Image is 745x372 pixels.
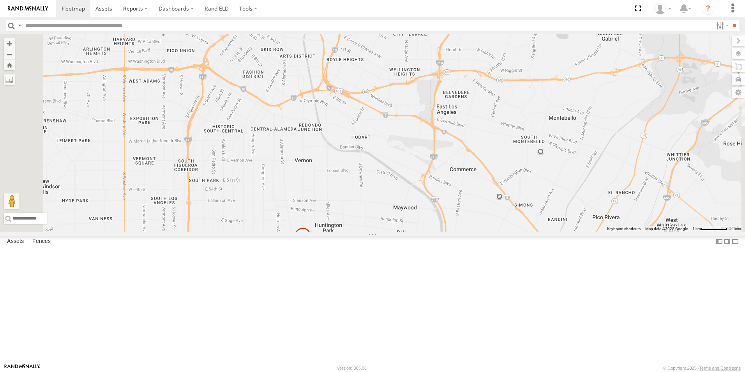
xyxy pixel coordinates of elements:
a: Terms [733,227,741,230]
label: Search Filter Options [713,20,730,31]
label: Assets [3,236,28,247]
label: Measure [4,74,15,85]
label: Search Query [16,20,23,31]
label: Fences [28,236,55,247]
span: 1 km [692,227,701,231]
label: Dock Summary Table to the Right [723,236,731,247]
i: ? [702,2,714,15]
label: Dock Summary Table to the Left [715,236,723,247]
span: Map data ©2025 Google [645,227,688,231]
a: Visit our Website [4,364,40,372]
div: Version: 305.03 [337,366,367,370]
button: Zoom Home [4,60,15,70]
label: Hide Summary Table [731,236,739,247]
button: Zoom in [4,38,15,49]
label: Map Settings [732,87,745,98]
button: Zoom out [4,49,15,60]
div: Daniel Del Muro [651,3,674,14]
a: Terms and Conditions [699,366,741,370]
img: rand-logo.svg [8,6,48,11]
button: Map Scale: 1 km per 63 pixels [690,226,729,232]
div: © Copyright 2025 - [663,366,741,370]
button: Keyboard shortcuts [607,226,641,232]
button: Drag Pegman onto the map to open Street View [4,193,19,209]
